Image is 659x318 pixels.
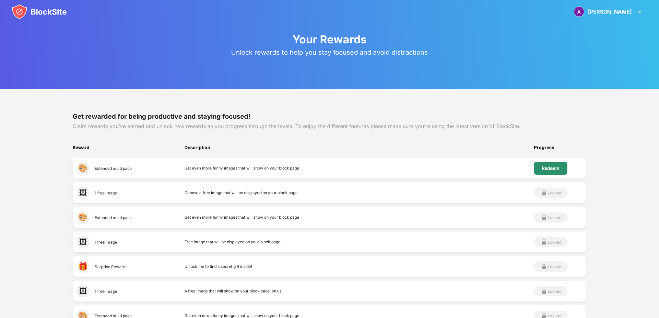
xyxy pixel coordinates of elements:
img: ACg8ocIbA543-93w04xbtoAauMEUHRtYYPAeLKYetEnnu5bkuOEbyg=s96-c [574,6,584,17]
img: grey-lock.svg [540,189,548,197]
div: Extended multi pack [95,215,132,220]
img: grey-lock.svg [540,238,548,246]
div: 1 free image [95,240,117,245]
img: grey-lock.svg [540,214,548,221]
div: Redeem [542,166,559,171]
div: Locked [548,215,561,220]
div: 🎁 [76,260,89,273]
img: grey-lock.svg [540,287,548,295]
div: Choose a free image that will be displayed on your block page [184,186,534,199]
div: Locked [548,191,561,195]
div: Locked [548,240,561,245]
div: 1 free image [95,191,117,195]
div: Get even more funny images that will show on your block page [184,162,534,175]
div: 🖼 [76,186,89,199]
div: Surprise Reward [95,264,125,269]
div: Locked [548,289,561,294]
div: Locked [548,264,561,269]
div: Extended multi pack [95,166,132,171]
div: Description [184,145,534,158]
div: 🎨 [76,162,89,175]
div: 🖼 [76,285,89,298]
div: 1 free image [95,289,117,294]
img: grey-lock.svg [540,263,548,270]
div: 🖼 [76,236,89,248]
div: Claim rewards you’ve earned and unlock new rewards as you progress through the levels. To enjoy t... [73,123,587,129]
div: Reward [73,145,185,158]
div: Unlock me to find a secret gift inside! [184,260,534,273]
img: blocksite-icon.svg [12,4,67,19]
div: A free image that will show on your block page, on us! [184,285,534,298]
div: Get even more funny images that will show on your block page [184,211,534,224]
div: Progress [534,145,587,158]
div: Get rewarded for being productive and staying focused! [73,113,587,120]
div: [PERSON_NAME] [588,8,632,15]
div: Free image that will be displayed on your block page! [184,236,534,248]
div: 🎨 [76,211,89,224]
